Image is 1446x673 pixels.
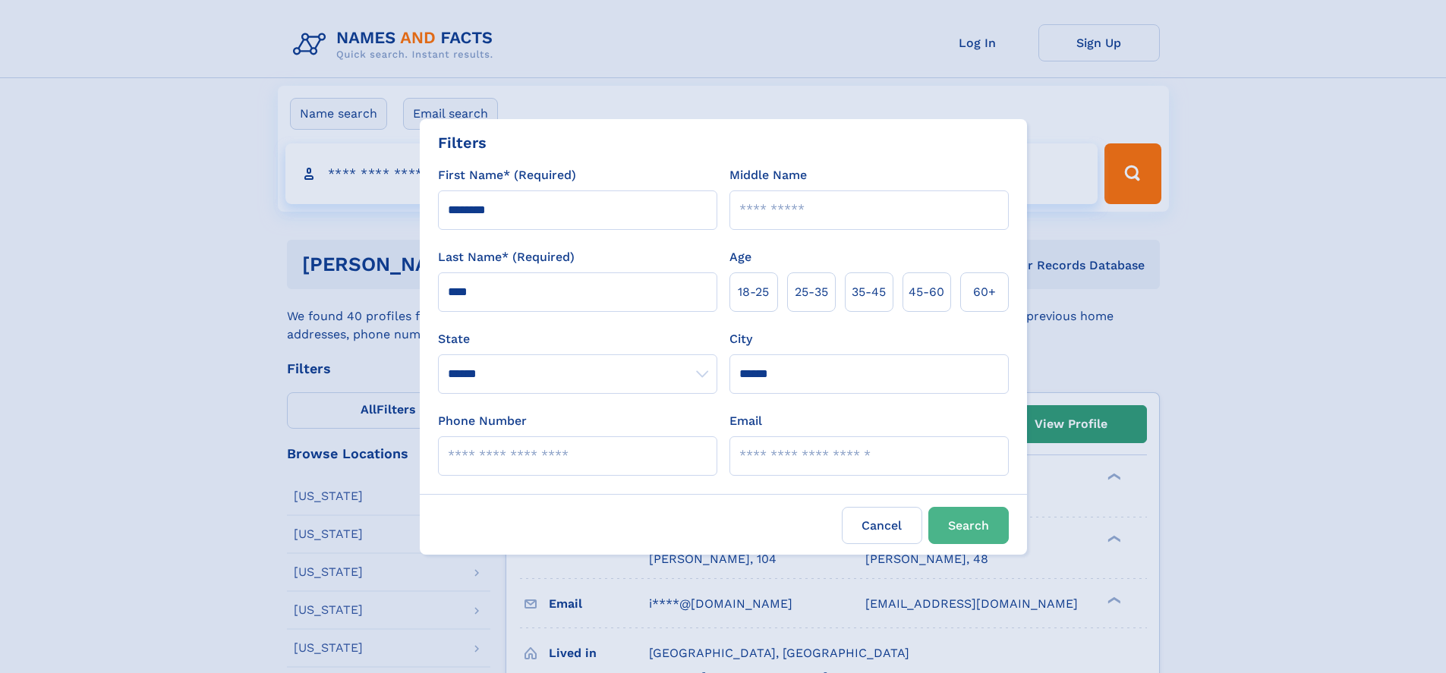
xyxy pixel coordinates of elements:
[729,412,762,430] label: Email
[438,131,487,154] div: Filters
[842,507,922,544] label: Cancel
[795,283,828,301] span: 25‑35
[973,283,996,301] span: 60+
[729,166,807,184] label: Middle Name
[729,248,751,266] label: Age
[738,283,769,301] span: 18‑25
[438,166,576,184] label: First Name* (Required)
[438,330,717,348] label: State
[438,248,575,266] label: Last Name* (Required)
[909,283,944,301] span: 45‑60
[852,283,886,301] span: 35‑45
[438,412,527,430] label: Phone Number
[729,330,752,348] label: City
[928,507,1009,544] button: Search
